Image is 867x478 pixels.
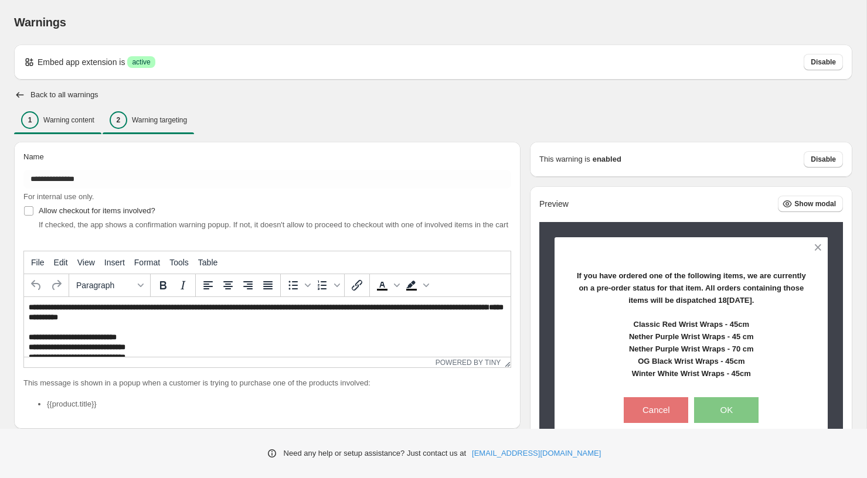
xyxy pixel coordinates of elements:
[77,258,95,267] span: View
[472,448,601,459] a: [EMAIL_ADDRESS][DOMAIN_NAME]
[134,258,160,267] span: Format
[173,275,193,295] button: Italic
[501,357,511,367] div: Resize
[804,151,843,168] button: Disable
[258,275,278,295] button: Justify
[54,258,68,267] span: Edit
[629,332,754,341] span: Nether Purple Wrist Wraps - 45 cm
[76,281,134,290] span: Paragraph
[402,275,431,295] div: Background color
[811,155,836,164] span: Disable
[436,358,501,367] a: Powered by Tiny
[794,199,836,209] span: Show modal
[23,192,94,201] span: For internal use only.
[811,57,836,67] span: Disable
[629,344,754,353] span: Nether Purple Wrist Wraps - 70 cm
[31,258,45,267] span: File
[539,153,590,165] p: This warning is
[638,357,744,366] span: OG Black Wrist Wraps - 45cm
[634,320,750,329] span: Classic Red Wrist Wraps - 45cm
[14,108,101,132] button: 1Warning content
[39,206,155,215] span: Allow checkout for items involved?
[694,397,759,423] button: OK
[632,369,751,378] span: Winter White Wrist Wraps - 45cm
[23,377,511,389] p: This message is shown in a popup when a customer is trying to purchase one of the products involved:
[372,275,402,295] div: Text color
[46,275,66,295] button: Redo
[312,275,342,295] div: Numbered list
[198,258,217,267] span: Table
[24,297,511,357] iframe: Rich Text Area
[593,153,621,165] strong: enabled
[14,16,66,29] span: Warnings
[153,275,173,295] button: Bold
[198,275,218,295] button: Align left
[38,56,125,68] p: Embed app extension is
[347,275,367,295] button: Insert/edit link
[104,258,125,267] span: Insert
[778,196,843,212] button: Show modal
[132,115,187,125] p: Warning targeting
[132,57,150,67] span: active
[539,199,569,209] h2: Preview
[21,111,39,129] div: 1
[577,271,806,305] span: If you have ordered one of the following items, we are currently on a pre-order status for that i...
[39,220,508,229] span: If checked, the app shows a confirmation warning popup. If not, it doesn't allow to proceed to ch...
[110,111,127,129] div: 2
[169,258,189,267] span: Tools
[43,115,94,125] p: Warning content
[47,398,511,410] li: {{product.title}}
[30,90,98,100] h2: Back to all warnings
[72,275,148,295] button: Formats
[26,275,46,295] button: Undo
[727,296,754,305] span: [DATE].
[5,5,482,84] body: Rich Text Area. Press ALT-0 for help.
[23,152,44,161] span: Name
[804,54,843,70] button: Disable
[238,275,258,295] button: Align right
[218,275,238,295] button: Align center
[624,397,688,423] button: Cancel
[103,108,194,132] button: 2Warning targeting
[283,275,312,295] div: Bullet list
